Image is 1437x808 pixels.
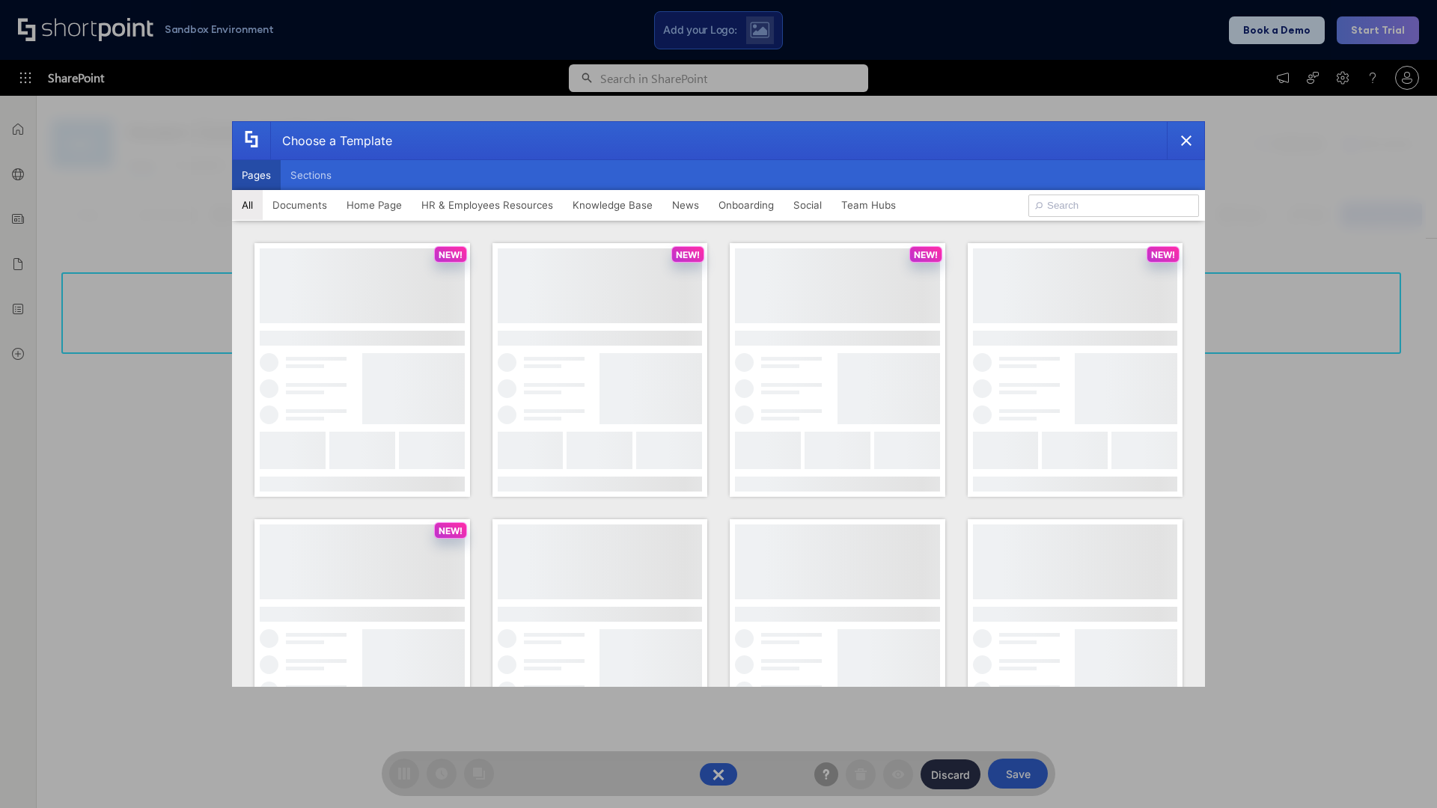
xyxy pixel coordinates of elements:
[662,190,709,220] button: News
[232,121,1205,687] div: template selector
[563,190,662,220] button: Knowledge Base
[270,122,392,159] div: Choose a Template
[1151,249,1175,260] p: NEW!
[709,190,784,220] button: Onboarding
[281,160,341,190] button: Sections
[263,190,337,220] button: Documents
[832,190,906,220] button: Team Hubs
[784,190,832,220] button: Social
[337,190,412,220] button: Home Page
[676,249,700,260] p: NEW!
[232,190,263,220] button: All
[439,525,463,536] p: NEW!
[412,190,563,220] button: HR & Employees Resources
[1028,195,1199,217] input: Search
[1362,736,1437,808] iframe: Chat Widget
[914,249,938,260] p: NEW!
[232,160,281,190] button: Pages
[439,249,463,260] p: NEW!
